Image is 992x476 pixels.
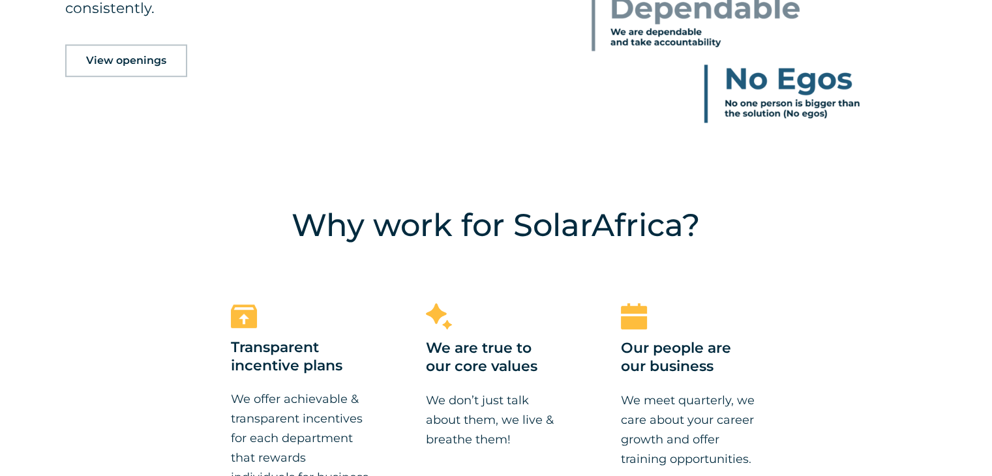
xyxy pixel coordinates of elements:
[231,338,371,376] h3: Transparent incentive plans
[621,391,761,469] p: We meet quarterly, we care about your career growth and offer training opportunities.
[426,339,566,377] h3: We are true to our core values
[86,55,166,66] span: View openings
[186,202,806,248] h4: Why work for SolarAfrica?
[65,44,187,77] a: View openings
[426,391,566,449] p: We don’t just talk about them, we live & breathe them!
[621,339,761,377] h3: Our people are our business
